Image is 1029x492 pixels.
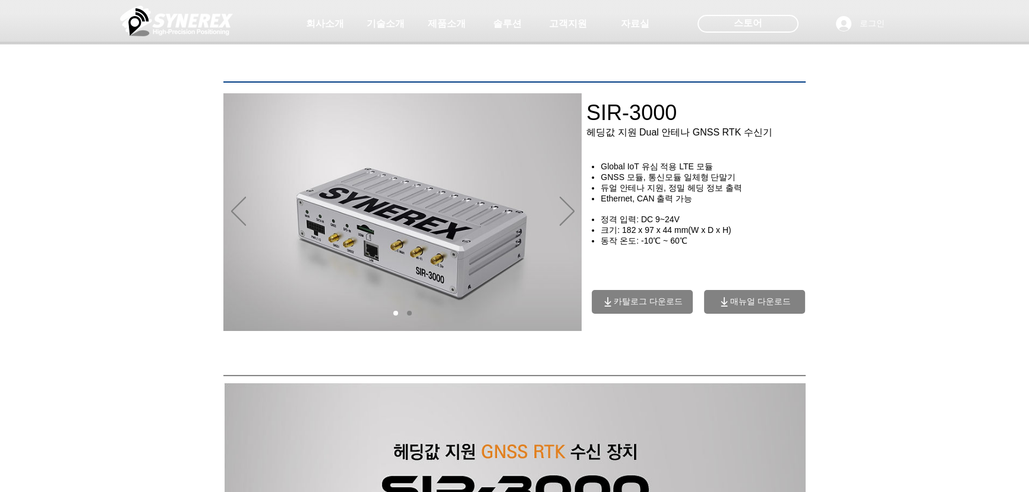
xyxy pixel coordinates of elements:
div: 스토어 [697,15,798,33]
span: 제품소개 [428,18,466,30]
a: 01 [393,311,398,316]
button: 이전 [231,197,246,228]
button: 매뉴얼 다운로드 [704,290,805,314]
span: 회사소개 [306,18,344,30]
a: 솔루션 [478,12,537,36]
span: 자료실 [621,18,649,30]
img: 씨너렉스_White_simbol_대지 1.png [120,3,233,39]
span: 매뉴얼 다운로드 [730,297,791,307]
button: 로그인 [828,12,893,35]
span: 스토어 [734,17,762,30]
iframe: Wix Chat [809,118,1029,492]
a: 고객지원 [538,12,598,36]
span: 솔루션 [493,18,522,30]
span: 고객지원 [549,18,587,30]
button: 다음 [560,197,575,228]
a: 자료실 [605,12,665,36]
nav: 슬라이드 [389,311,416,316]
img: SIR3000_03.jpg [223,93,582,331]
span: 정격 입력: DC 9~24V [601,215,680,224]
span: Ethernet, CAN 출력 가능 [601,194,692,203]
span: 로그인 [856,18,889,30]
div: 슬라이드쇼 [223,93,582,331]
a: 기술소개 [356,12,415,36]
a: 회사소개 [295,12,355,36]
span: 기술소개 [367,18,405,30]
span: 동작 온도: -10℃ ~ 60℃ [601,236,687,245]
span: ​크기: 182 x 97 x 44 mm(W x D x H) [601,225,731,235]
span: 카탈로그 다운로드 [614,297,683,307]
span: ​듀얼 안테나 지원, 정밀 헤딩 정보 출력 [601,183,741,193]
button: 카탈로그 다운로드 [592,290,693,314]
a: 02 [407,311,412,316]
a: 제품소개 [417,12,476,36]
